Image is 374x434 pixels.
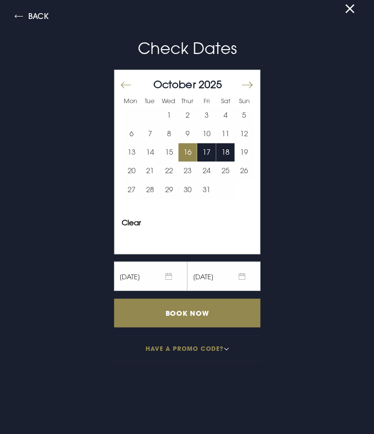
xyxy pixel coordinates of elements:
p: Check Dates [19,36,355,60]
button: 2 [178,106,197,125]
button: 14 [141,143,160,162]
td: Choose Monday, October 6, 2025 as your end date. [122,125,141,143]
td: Choose Tuesday, October 7, 2025 as your end date. [141,125,160,143]
span: [DATE] [114,261,187,290]
td: Choose Saturday, October 25, 2025 as your end date. [216,162,235,180]
button: 21 [141,162,160,180]
td: Choose Sunday, October 26, 2025 as your end date. [234,162,253,180]
button: 31 [197,180,216,199]
button: 25 [216,162,235,180]
button: 22 [159,162,178,180]
td: Choose Wednesday, October 1, 2025 as your end date. [159,106,178,125]
td: Choose Friday, October 24, 2025 as your end date. [197,162,216,180]
td: Choose Sunday, October 5, 2025 as your end date. [234,106,253,125]
button: 13 [122,143,141,162]
td: Choose Friday, October 3, 2025 as your end date. [197,106,216,125]
button: 17 [197,143,216,162]
td: Choose Wednesday, October 8, 2025 as your end date. [159,125,178,143]
button: Back [15,12,49,23]
td: Choose Monday, October 13, 2025 as your end date. [122,143,141,162]
button: 10 [197,125,216,143]
td: Choose Wednesday, October 22, 2025 as your end date. [159,162,178,180]
button: 9 [178,125,197,143]
td: Choose Saturday, October 4, 2025 as your end date. [216,106,235,125]
button: Clear [122,218,141,226]
button: 18 [216,143,235,162]
button: 6 [122,125,141,143]
span: October [153,78,195,90]
td: Choose Saturday, October 11, 2025 as your end date. [216,125,235,143]
td: Choose Friday, October 10, 2025 as your end date. [197,125,216,143]
button: 30 [178,180,197,199]
button: 12 [234,125,253,143]
td: Choose Sunday, October 19, 2025 as your end date. [234,143,253,162]
td: Choose Monday, October 27, 2025 as your end date. [122,180,141,199]
button: 5 [234,106,253,125]
button: 20 [122,162,141,180]
td: Choose Wednesday, October 15, 2025 as your end date. [159,143,178,162]
button: 19 [234,143,253,162]
td: Choose Friday, October 17, 2025 as your end date. [197,143,216,162]
button: 23 [178,162,197,180]
td: Choose Tuesday, October 14, 2025 as your end date. [141,143,160,162]
button: 7 [141,125,160,143]
button: 24 [197,162,216,180]
td: Choose Sunday, October 12, 2025 as your end date. [234,125,253,143]
button: Have a promo code? [114,335,260,361]
span: 2025 [198,78,222,90]
button: 27 [122,180,141,199]
td: Selected. Thursday, October 16, 2025 [178,143,197,162]
button: 4 [216,106,235,125]
td: Choose Saturday, October 18, 2025 as your end date. [216,143,235,162]
td: Choose Thursday, October 9, 2025 as your end date. [178,125,197,143]
button: Move forward to switch to the next month. [241,74,252,95]
td: Choose Monday, October 20, 2025 as your end date. [122,162,141,180]
td: Choose Friday, October 31, 2025 as your end date. [197,180,216,199]
td: Choose Thursday, October 30, 2025 as your end date. [178,180,197,199]
span: [DATE] [187,261,260,290]
button: 16 [178,143,197,162]
td: Choose Tuesday, October 21, 2025 as your end date. [141,162,160,180]
button: 15 [159,143,178,162]
button: 1 [159,106,178,125]
input: Book Now [114,298,260,327]
button: Move backward to switch to the previous month. [120,74,132,95]
td: Choose Thursday, October 23, 2025 as your end date. [178,162,197,180]
td: Choose Thursday, October 2, 2025 as your end date. [178,106,197,125]
td: Choose Tuesday, October 28, 2025 as your end date. [141,180,160,199]
button: 26 [234,162,253,180]
button: 3 [197,106,216,125]
button: 11 [216,125,235,143]
button: 28 [141,180,160,199]
td: Choose Wednesday, October 29, 2025 as your end date. [159,180,178,199]
button: 29 [159,180,178,199]
button: 8 [159,125,178,143]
